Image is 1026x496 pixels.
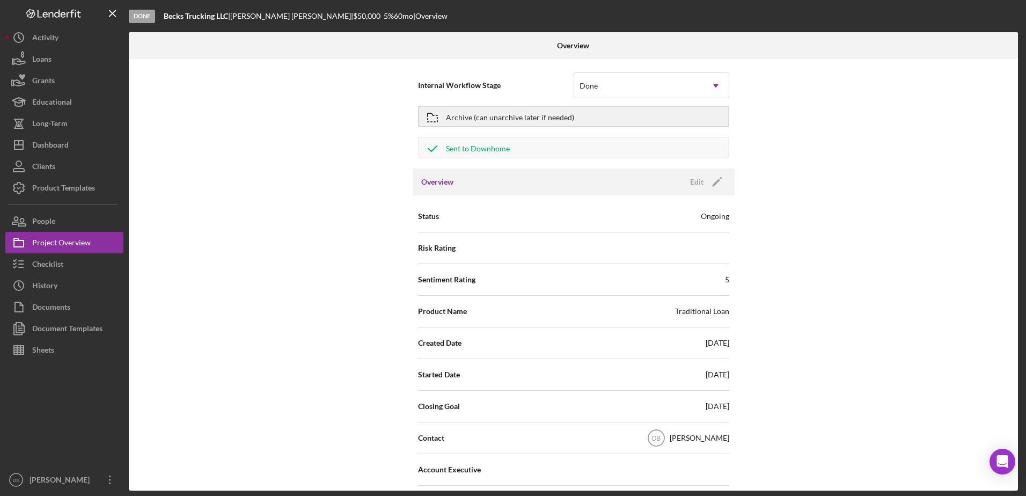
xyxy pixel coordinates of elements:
button: DB[PERSON_NAME] [5,469,123,491]
b: Overview [557,41,589,50]
span: Account Executive [418,464,481,475]
div: Sent to Downhome [446,138,510,157]
button: Project Overview [5,232,123,253]
div: 5 [725,274,729,285]
div: Checklist [32,253,63,278]
div: [PERSON_NAME] [27,469,97,493]
div: 60 mo [394,12,413,20]
div: Loans [32,48,52,72]
div: Product Templates [32,177,95,201]
div: Long-Term [32,113,68,137]
button: Clients [5,156,123,177]
button: History [5,275,123,296]
div: People [32,210,55,235]
button: Grants [5,70,123,91]
button: Checklist [5,253,123,275]
button: Loans [5,48,123,70]
div: Done [580,82,598,90]
button: People [5,210,123,232]
span: Sentiment Rating [418,274,475,285]
text: DB [651,435,661,442]
span: Internal Workflow Stage [418,80,574,91]
div: [PERSON_NAME] [670,433,729,443]
div: Project Overview [32,232,91,256]
div: Grants [32,70,55,94]
button: Dashboard [5,134,123,156]
div: Archive (can unarchive later if needed) [446,107,574,126]
div: Activity [32,27,58,51]
span: Risk Rating [418,243,456,253]
div: Document Templates [32,318,102,342]
div: Open Intercom Messenger [990,449,1015,475]
div: 5 % [384,12,394,20]
b: Becks Trucking LLC [164,11,228,20]
span: Contact [418,433,444,443]
div: [DATE] [706,369,729,380]
button: Activity [5,27,123,48]
button: Documents [5,296,123,318]
button: Educational [5,91,123,113]
span: Started Date [418,369,460,380]
span: Created Date [418,338,461,348]
text: DB [12,477,19,483]
div: History [32,275,57,299]
div: Sheets [32,339,54,363]
div: Traditional Loan [675,306,729,317]
span: Product Name [418,306,467,317]
div: Dashboard [32,134,69,158]
button: Document Templates [5,318,123,339]
div: [PERSON_NAME] [PERSON_NAME] | [230,12,353,20]
button: Sheets [5,339,123,361]
button: Edit [684,174,726,190]
span: Status [418,211,439,222]
div: | [164,12,230,20]
div: | Overview [413,12,448,20]
button: Long-Term [5,113,123,134]
div: Clients [32,156,55,180]
div: Done [129,10,155,23]
div: $50,000 [353,12,384,20]
span: Closing Goal [418,401,460,412]
div: Educational [32,91,72,115]
div: [DATE] [706,401,729,412]
button: Sent to Downhome [418,137,729,158]
div: Ongoing [701,211,729,222]
div: Documents [32,296,70,320]
button: Product Templates [5,177,123,199]
h3: Overview [421,177,453,187]
div: [DATE] [706,338,729,348]
div: Edit [690,174,703,190]
button: Archive (can unarchive later if needed) [418,106,729,127]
